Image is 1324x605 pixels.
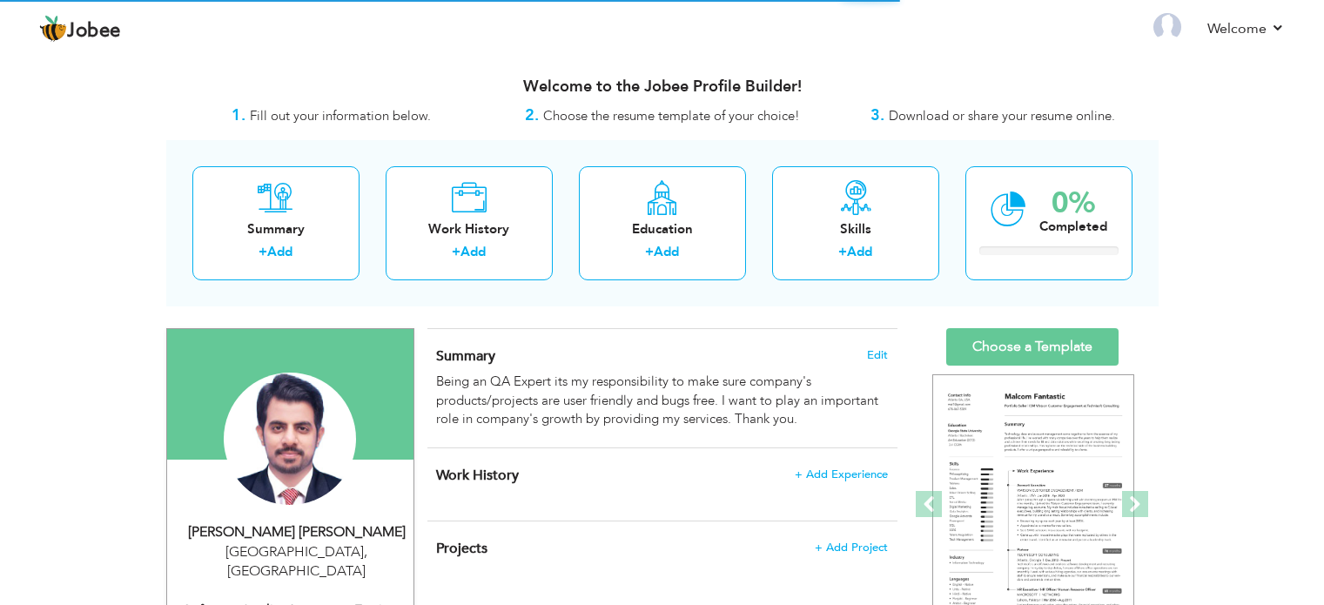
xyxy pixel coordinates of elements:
[645,243,654,261] label: +
[452,243,460,261] label: +
[815,541,888,554] span: + Add Project
[867,349,888,361] span: Edit
[267,243,292,260] a: Add
[1039,218,1107,236] div: Completed
[654,243,679,260] a: Add
[166,78,1159,96] h3: Welcome to the Jobee Profile Builder!
[838,243,847,261] label: +
[870,104,884,126] strong: 3.
[39,15,67,43] img: jobee.io
[436,467,887,484] h4: This helps to show the companies you have worked for.
[889,107,1115,124] span: Download or share your resume online.
[436,540,887,557] h4: This helps to highlight the project, tools and skills you have worked on.
[224,373,356,505] img: Rana Farhan Ishaq
[206,220,346,239] div: Summary
[1153,13,1181,41] img: Profile Img
[364,542,367,561] span: ,
[67,22,121,41] span: Jobee
[460,243,486,260] a: Add
[39,15,121,43] a: Jobee
[786,220,925,239] div: Skills
[180,522,413,542] div: [PERSON_NAME] [PERSON_NAME]
[543,107,800,124] span: Choose the resume template of your choice!
[946,328,1119,366] a: Choose a Template
[436,347,887,365] h4: Adding a summary is a quick and easy way to highlight your experience and interests.
[593,220,732,239] div: Education
[436,466,519,485] span: Work History
[847,243,872,260] a: Add
[250,107,431,124] span: Fill out your information below.
[436,373,887,428] div: Being an QA Expert its my responsibility to make sure company's products/projects are user friend...
[1039,189,1107,218] div: 0%
[259,243,267,261] label: +
[795,468,888,481] span: + Add Experience
[1207,18,1285,39] a: Welcome
[232,104,245,126] strong: 1.
[400,220,539,239] div: Work History
[436,539,487,558] span: Projects
[180,542,413,582] div: [GEOGRAPHIC_DATA] [GEOGRAPHIC_DATA]
[525,104,539,126] strong: 2.
[436,346,495,366] span: Summary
